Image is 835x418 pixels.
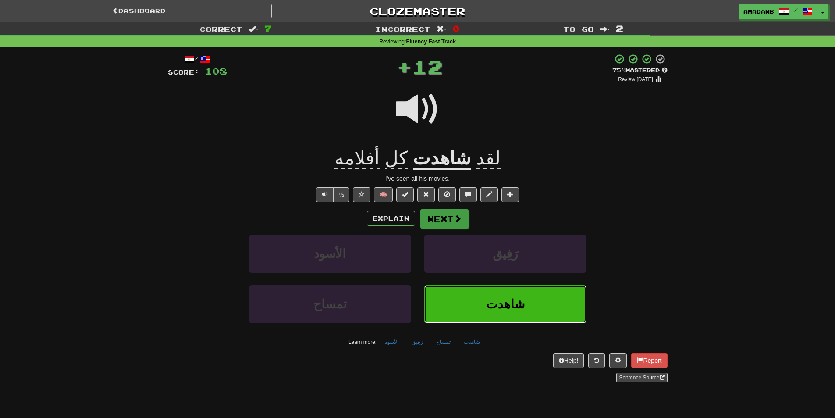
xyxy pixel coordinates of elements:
[413,148,471,170] u: شاهدت
[459,187,477,202] button: Discuss sentence (alt+u)
[374,187,393,202] button: 🧠
[199,25,242,33] span: Correct
[396,187,414,202] button: Set this sentence to 100% Mastered (alt+m)
[249,235,411,273] button: الأسود
[438,187,456,202] button: Ignore sentence (alt+i)
[553,353,584,368] button: Help!
[743,7,774,15] span: Amadanb
[316,187,334,202] button: Play sentence audio (ctl+space)
[476,148,501,169] span: لقد
[397,54,412,80] span: +
[264,23,272,34] span: 7
[424,235,586,273] button: رَفِيق
[417,187,435,202] button: Reset to 0% Mastered (alt+r)
[486,297,525,311] span: شاهدت
[168,174,668,183] div: I've seen all his movies.
[459,336,485,349] button: شاهدت
[437,25,446,33] span: :
[618,76,653,82] small: Review: [DATE]
[412,56,443,78] span: 12
[385,148,408,169] span: كل
[424,285,586,323] button: شاهدت
[380,336,403,349] button: الأسود
[249,285,411,323] button: تمساح
[616,373,667,382] a: Sentence Source
[452,23,460,34] span: 0
[314,247,346,261] span: الأسود
[168,68,199,76] span: Score:
[612,67,625,74] span: 75 %
[480,187,498,202] button: Edit sentence (alt+d)
[348,339,377,345] small: Learn more:
[407,336,428,349] button: رَفِيق
[285,4,550,19] a: Clozemaster
[493,247,518,261] span: رَفِيق
[334,148,380,169] span: أفلامه
[406,39,456,45] strong: Fluency Fast Track
[249,25,258,33] span: :
[367,211,415,226] button: Explain
[431,336,455,349] button: تمساح
[588,353,605,368] button: Round history (alt+y)
[420,209,469,229] button: Next
[501,187,519,202] button: Add to collection (alt+a)
[375,25,430,33] span: Incorrect
[612,67,668,75] div: Mastered
[7,4,272,18] a: Dashboard
[353,187,370,202] button: Favorite sentence (alt+f)
[793,7,798,13] span: /
[600,25,610,33] span: :
[739,4,817,19] a: Amadanb /
[563,25,594,33] span: To go
[168,54,227,64] div: /
[616,23,623,34] span: 2
[313,297,347,311] span: تمساح
[631,353,667,368] button: Report
[333,187,350,202] button: ½
[314,187,350,202] div: Text-to-speech controls
[205,65,227,76] span: 108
